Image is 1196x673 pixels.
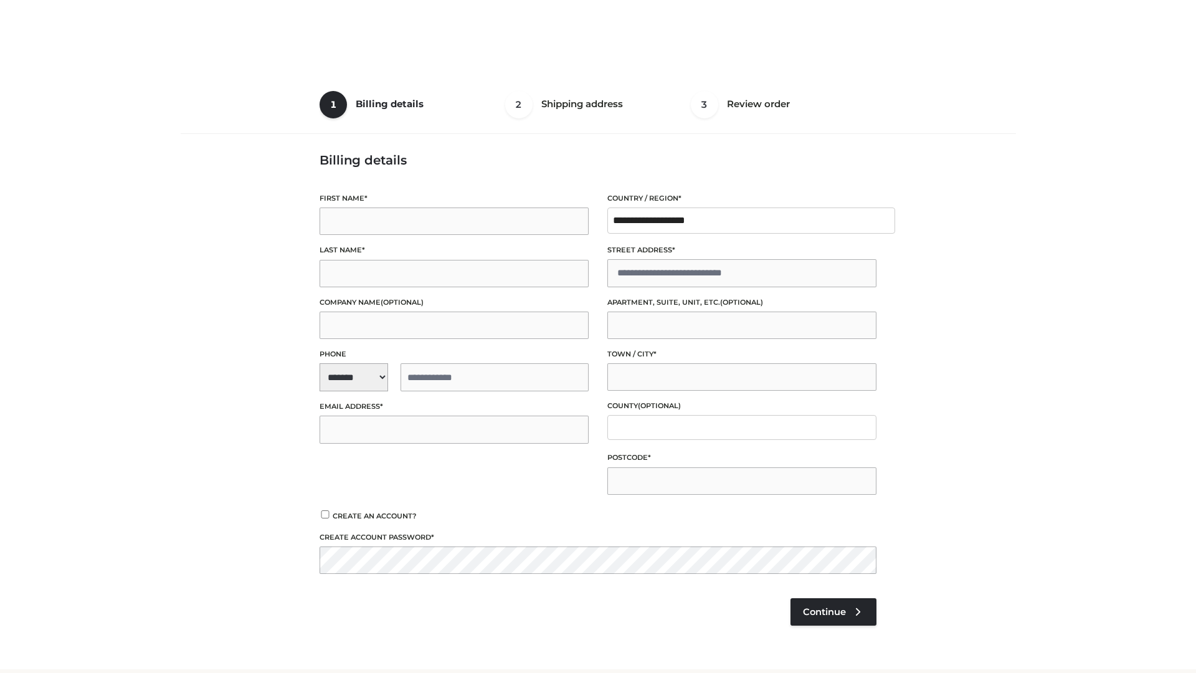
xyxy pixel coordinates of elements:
label: Company name [320,297,589,308]
label: Last name [320,244,589,256]
label: First name [320,193,589,204]
label: Postcode [607,452,876,464]
span: 2 [505,91,533,118]
label: Street address [607,244,876,256]
label: Country / Region [607,193,876,204]
span: Shipping address [541,98,623,110]
span: (optional) [638,401,681,410]
span: 1 [320,91,347,118]
label: Town / City [607,348,876,360]
span: Billing details [356,98,424,110]
h3: Billing details [320,153,876,168]
span: Continue [803,606,846,618]
a: Continue [790,598,876,626]
span: Review order [727,98,790,110]
span: (optional) [720,298,763,307]
input: Create an account? [320,510,331,518]
label: Apartment, suite, unit, etc. [607,297,876,308]
label: County [607,400,876,412]
span: 3 [691,91,718,118]
span: (optional) [381,298,424,307]
label: Email address [320,401,589,413]
label: Phone [320,348,589,360]
span: Create an account? [333,512,417,520]
label: Create account password [320,532,876,543]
